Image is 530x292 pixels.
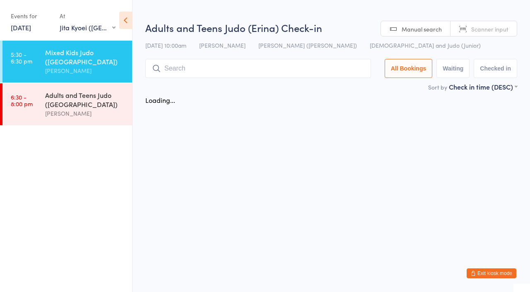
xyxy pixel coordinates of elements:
[199,41,246,49] span: [PERSON_NAME]
[402,25,442,33] span: Manual search
[385,59,433,78] button: All Bookings
[370,41,481,49] span: [DEMOGRAPHIC_DATA] and Judo (Junior)
[436,59,470,78] button: Waiting
[60,23,116,32] div: Jita Kyoei ([GEOGRAPHIC_DATA])
[11,9,51,23] div: Events for
[2,83,132,125] a: 6:30 -8:00 pmAdults and Teens Judo ([GEOGRAPHIC_DATA])[PERSON_NAME]
[45,90,125,109] div: Adults and Teens Judo ([GEOGRAPHIC_DATA])
[145,21,517,34] h2: Adults and Teens Judo (Erina) Check-in
[471,25,508,33] span: Scanner input
[145,95,175,105] div: Loading...
[145,59,371,78] input: Search
[11,23,31,32] a: [DATE]
[145,41,186,49] span: [DATE] 10:00am
[449,82,517,91] div: Check in time (DESC)
[467,268,516,278] button: Exit kiosk mode
[60,9,116,23] div: At
[11,51,32,64] time: 5:30 - 6:30 pm
[45,109,125,118] div: [PERSON_NAME]
[428,83,447,91] label: Sort by
[11,94,33,107] time: 6:30 - 8:00 pm
[2,41,132,83] a: 5:30 -6:30 pmMixed Kids Judo ([GEOGRAPHIC_DATA])[PERSON_NAME]
[474,59,517,78] button: Checked in
[45,48,125,66] div: Mixed Kids Judo ([GEOGRAPHIC_DATA])
[45,66,125,75] div: [PERSON_NAME]
[258,41,357,49] span: [PERSON_NAME] ([PERSON_NAME])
